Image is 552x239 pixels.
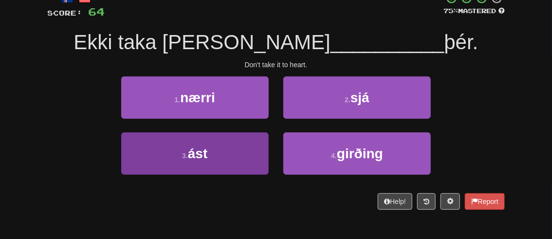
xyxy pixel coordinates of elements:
small: 2 . [345,96,350,104]
small: 4 . [331,152,337,160]
button: Report [465,193,505,210]
span: Score: [47,9,82,17]
span: 64 [88,5,105,18]
span: __________ [331,31,444,54]
span: 75 % [443,7,458,15]
button: Round history (alt+y) [417,193,436,210]
button: 1.nærri [121,76,269,119]
div: Don't take it to heart. [47,60,505,70]
span: ást [188,146,207,161]
button: 3.ást [121,132,269,175]
span: nærri [180,90,215,105]
span: Ekki taka [PERSON_NAME] [74,31,330,54]
small: 3 . [182,152,188,160]
small: 1 . [175,96,181,104]
button: Help! [378,193,412,210]
button: 2.sjá [283,76,431,119]
span: girðing [337,146,383,161]
span: sjá [350,90,369,105]
button: 4.girðing [283,132,431,175]
div: Mastered [443,7,505,16]
span: þér. [444,31,478,54]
